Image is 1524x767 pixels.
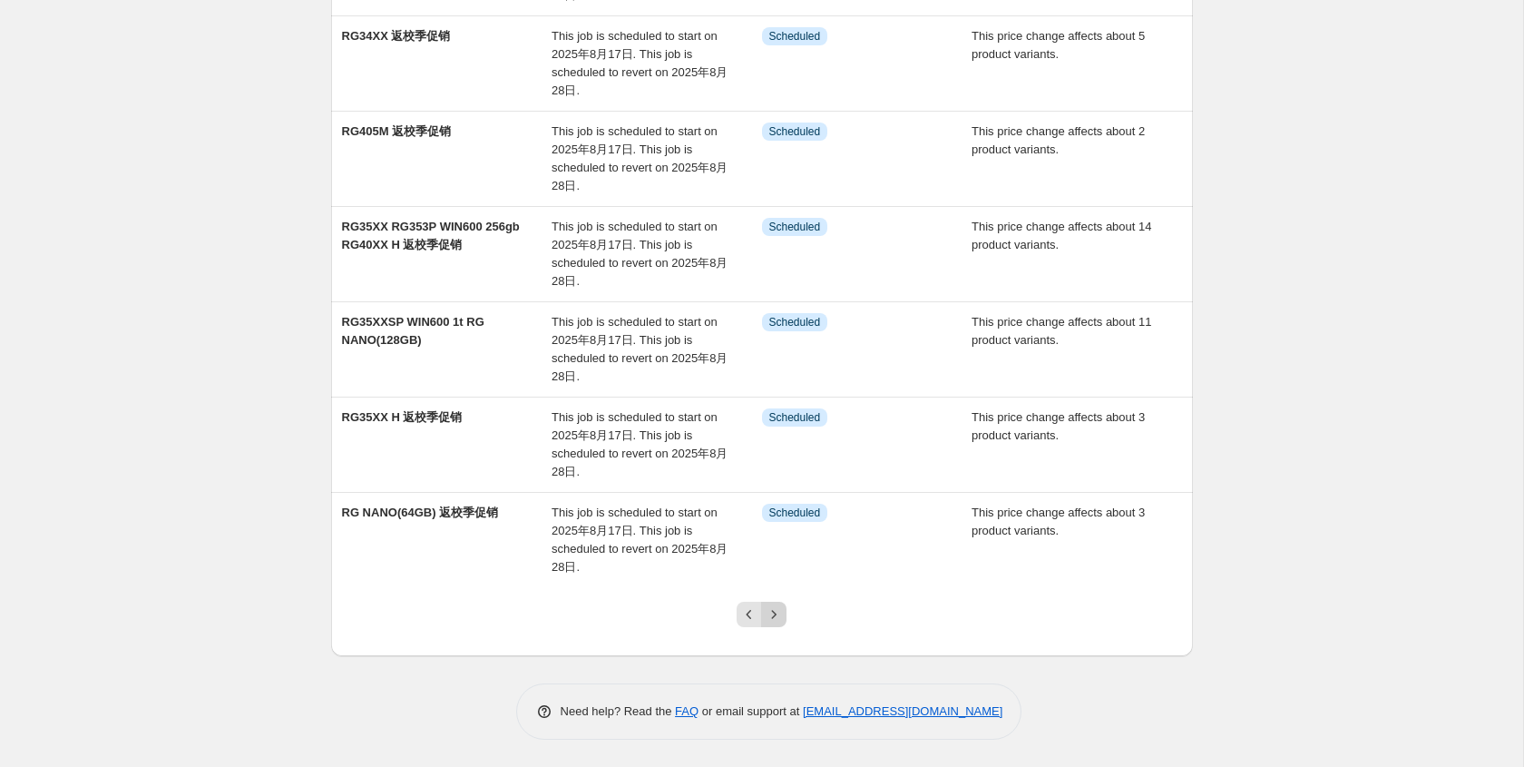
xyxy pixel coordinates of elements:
[769,506,821,520] span: Scheduled
[698,704,803,718] span: or email support at
[342,506,499,519] span: RG NANO(64GB) 返校季促销
[769,29,821,44] span: Scheduled
[769,315,821,329] span: Scheduled
[972,410,1145,442] span: This price change affects about 3 product variants.
[552,410,728,478] span: This job is scheduled to start on 2025年8月17日. This job is scheduled to revert on 2025年8月28日.
[342,29,451,43] span: RG34XX 返校季促销
[972,315,1152,347] span: This price change affects about 11 product variants.
[552,506,728,574] span: This job is scheduled to start on 2025年8月17日. This job is scheduled to revert on 2025年8月28日.
[552,29,728,97] span: This job is scheduled to start on 2025年8月17日. This job is scheduled to revert on 2025年8月28日.
[737,602,762,627] button: Previous
[737,602,786,627] nav: Pagination
[342,220,520,251] span: RG35XX RG353P WIN600 256gb RG40XX H 返校季促销
[972,124,1145,156] span: This price change affects about 2 product variants.
[342,124,452,138] span: RG405M 返校季促销
[561,704,676,718] span: Need help? Read the
[803,704,1002,718] a: [EMAIL_ADDRESS][DOMAIN_NAME]
[342,410,463,424] span: RG35XX H 返校季促销
[342,315,484,347] span: RG35XXSP WIN600 1t RG NANO(128GB)
[761,602,786,627] button: Next
[552,220,728,288] span: This job is scheduled to start on 2025年8月17日. This job is scheduled to revert on 2025年8月28日.
[552,124,728,192] span: This job is scheduled to start on 2025年8月17日. This job is scheduled to revert on 2025年8月28日.
[552,315,728,383] span: This job is scheduled to start on 2025年8月17日. This job is scheduled to revert on 2025年8月28日.
[972,220,1152,251] span: This price change affects about 14 product variants.
[675,704,698,718] a: FAQ
[769,124,821,139] span: Scheduled
[769,410,821,425] span: Scheduled
[972,29,1145,61] span: This price change affects about 5 product variants.
[972,506,1145,537] span: This price change affects about 3 product variants.
[769,220,821,234] span: Scheduled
